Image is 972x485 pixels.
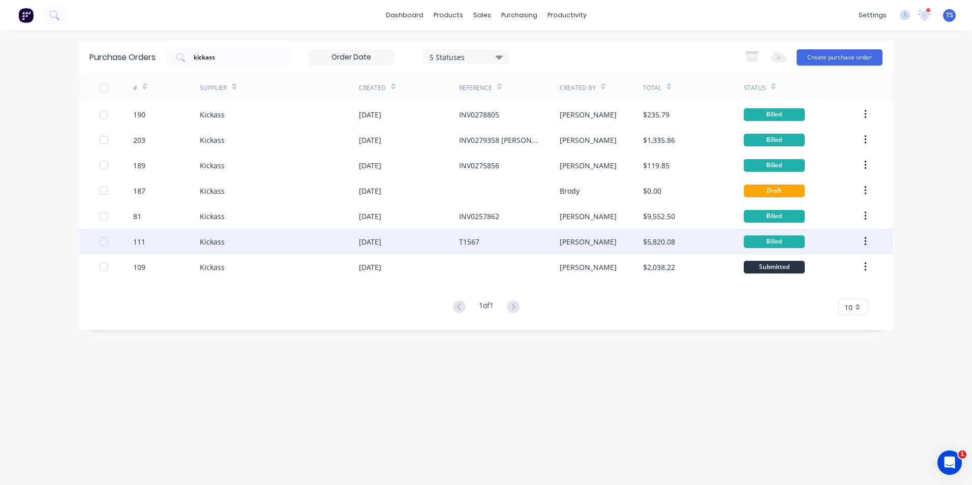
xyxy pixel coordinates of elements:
div: Kickass [200,262,225,272]
div: [DATE] [359,211,381,222]
div: 111 [133,236,145,247]
div: 1 of 1 [479,300,494,315]
div: Kickass [200,160,225,171]
div: sales [468,8,496,23]
div: Total [643,83,661,93]
div: Kickass [200,109,225,120]
span: 1 [958,450,966,459]
div: Supplier [200,83,227,93]
div: [DATE] [359,262,381,272]
div: T1567 [459,236,479,247]
div: Created [359,83,386,93]
div: [PERSON_NAME] [560,135,617,145]
div: Reference [459,83,492,93]
div: # [133,83,137,93]
div: 187 [133,186,145,196]
div: productivity [542,8,592,23]
div: 5 Statuses [430,51,502,62]
div: $235.79 [643,109,670,120]
a: dashboard [381,8,429,23]
div: 109 [133,262,145,272]
div: Billed [744,108,805,121]
div: [DATE] [359,135,381,145]
div: settings [854,8,892,23]
div: $5,820.08 [643,236,675,247]
div: [PERSON_NAME] [560,160,617,171]
div: Billed [744,134,805,146]
div: $0.00 [643,186,661,196]
div: Kickass [200,236,225,247]
div: INV0257862 [459,211,499,222]
div: [PERSON_NAME] [560,211,617,222]
div: INV0275856 [459,160,499,171]
div: Kickass [200,135,225,145]
div: $119.85 [643,160,670,171]
iframe: Intercom live chat [937,450,962,475]
div: Kickass [200,211,225,222]
div: [DATE] [359,160,381,171]
div: 189 [133,160,145,171]
div: [DATE] [359,236,381,247]
div: Billed [744,235,805,248]
div: INV0278805 [459,109,499,120]
div: INV0279358 [PERSON_NAME] [459,135,539,145]
div: Brody [560,186,580,196]
div: Kickass [200,186,225,196]
span: 10 [844,302,853,313]
div: purchasing [496,8,542,23]
div: $2,038.22 [643,262,675,272]
div: 81 [133,211,141,222]
div: $1,335.86 [643,135,675,145]
input: Search purchase orders... [193,52,277,63]
div: Submitted [744,261,805,274]
div: [PERSON_NAME] [560,236,617,247]
div: Status [744,83,766,93]
div: [DATE] [359,109,381,120]
div: [DATE] [359,186,381,196]
div: Billed [744,210,805,223]
div: [PERSON_NAME] [560,262,617,272]
span: TS [946,11,953,20]
div: Purchase Orders [89,51,156,64]
div: [PERSON_NAME] [560,109,617,120]
div: 203 [133,135,145,145]
img: Factory [18,8,34,23]
div: products [429,8,468,23]
div: $9,552.50 [643,211,675,222]
button: Create purchase order [797,49,883,66]
input: Order Date [309,50,394,65]
div: 190 [133,109,145,120]
div: Billed [744,159,805,172]
div: Draft [744,185,805,197]
div: Created By [560,83,596,93]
